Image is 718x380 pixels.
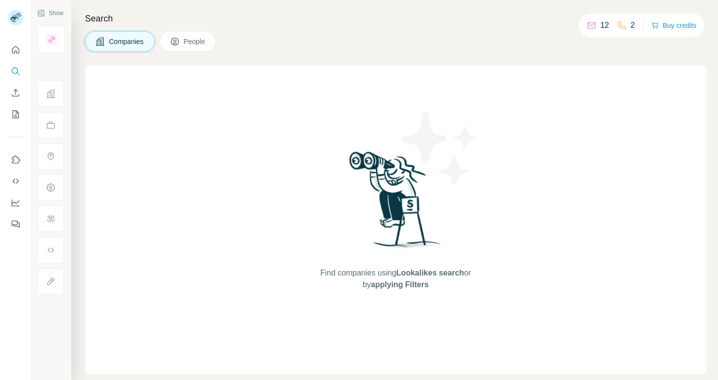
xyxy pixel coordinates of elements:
button: Quick start [8,41,23,59]
span: People [184,37,206,46]
button: Buy credits [651,19,697,32]
button: Use Surfe on LinkedIn [8,151,23,169]
img: Surfe Illustration - Woman searching with binoculars [345,149,446,258]
p: 12 [600,20,609,31]
h4: Search [85,12,706,25]
button: Dashboard [8,194,23,211]
span: applying Filters [371,280,428,289]
button: Feedback [8,215,23,233]
span: Companies [109,37,145,46]
span: Find companies using or by [317,267,474,291]
button: Use Surfe API [8,172,23,190]
button: My lists [8,106,23,123]
p: 2 [631,20,635,31]
span: Lookalikes search [396,269,464,277]
button: Search [8,63,23,80]
button: Enrich CSV [8,84,23,102]
button: Show [30,6,70,21]
img: Surfe Illustration - Stars [396,105,484,192]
